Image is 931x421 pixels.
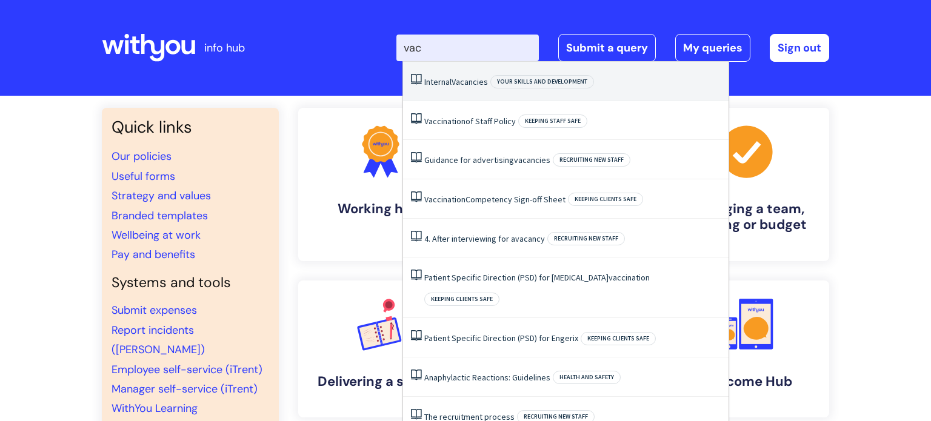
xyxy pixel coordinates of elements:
a: Useful forms [112,169,175,184]
a: Strategy and values [112,188,211,203]
input: Search [396,35,539,61]
span: vacancy [515,233,545,244]
p: info hub [204,38,245,58]
a: Delivering a service [298,280,463,417]
span: Vaccination [424,194,465,205]
span: Keeping clients safe [581,332,656,345]
h3: Quick links [112,118,269,137]
a: InternalVacancies [424,76,488,87]
a: VaccinationCompetency Sign-off Sheet [424,194,566,205]
a: Patient Specific Direction (PSD) for [MEDICAL_DATA]vaccination [424,272,650,283]
a: Anaphylactic Reactions: Guidelines [424,372,550,383]
a: Patient Specific Direction (PSD) for Engerix [424,333,578,343]
h4: Welcome Hub [674,374,819,390]
a: My queries [675,34,750,62]
a: Manager self-service (iTrent) [112,382,258,396]
a: Vaccinationof Staff Policy [424,116,516,127]
h4: Systems and tools [112,274,269,291]
h4: Managing a team, building or budget [674,201,819,233]
span: vaccination [609,272,650,283]
a: Pay and benefits [112,247,195,262]
div: | - [396,34,829,62]
a: Our policies [112,149,172,164]
a: WithYou Learning [112,401,198,416]
a: Welcome Hub [664,280,829,417]
span: Keeping staff safe [518,114,587,128]
span: Health and safety [553,371,621,384]
h4: Working here [308,201,453,217]
span: Keeping clients safe [424,293,499,306]
a: Guidance for advertisingvacancies [424,154,550,165]
a: Sign out [770,34,829,62]
a: Submit expenses [112,303,197,317]
span: Vacancies [452,76,488,87]
span: Keeping clients safe [568,193,643,206]
a: Branded templates [112,208,208,223]
span: vacancies [514,154,550,165]
a: Employee self-service (iTrent) [112,362,262,377]
a: Submit a query [558,34,656,62]
a: Managing a team, building or budget [664,108,829,261]
a: Report incidents ([PERSON_NAME]) [112,323,205,357]
span: Your skills and development [490,75,594,88]
span: Recruiting new staff [547,232,625,245]
a: 4. After interviewing for avacancy [424,233,545,244]
span: Recruiting new staff [553,153,630,167]
h4: Delivering a service [308,374,453,390]
a: Wellbeing at work [112,228,201,242]
span: Vaccination [424,116,465,127]
a: Working here [298,108,463,261]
